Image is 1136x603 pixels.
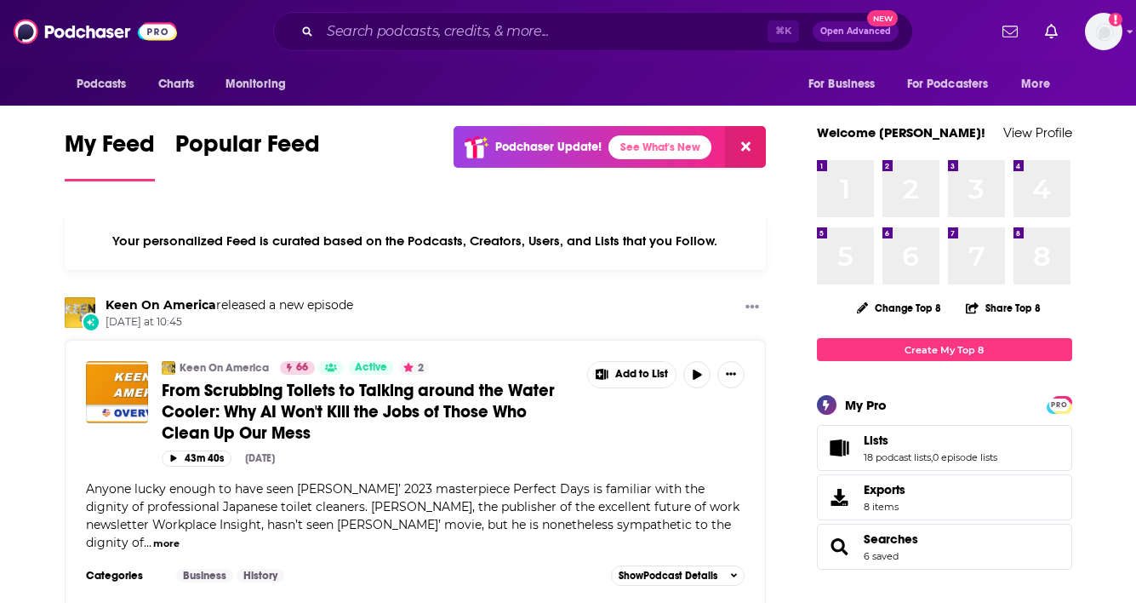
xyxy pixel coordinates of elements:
a: Popular Feed [175,129,320,181]
svg: Add a profile image [1109,13,1122,26]
a: Searches [864,531,918,547]
img: Keen On America [162,361,175,375]
a: See What's New [608,135,711,159]
div: Search podcasts, credits, & more... [273,12,913,51]
button: Show profile menu [1085,13,1122,50]
span: Monitoring [225,72,286,96]
span: Anyone lucky enough to have seen [PERSON_NAME]’ 2023 masterpiece Perfect Days is familiar with th... [86,481,739,550]
a: 6 saved [864,550,899,562]
img: From Scrubbing Toilets to Talking around the Water Cooler: Why AI Won't Kill the Jobs of Those Wh... [86,361,148,423]
span: Searches [817,524,1072,570]
span: Show Podcast Details [619,570,717,582]
span: [DATE] at 10:45 [106,315,353,330]
a: PRO [1049,398,1070,411]
span: Charts [158,72,195,96]
span: From Scrubbing Toilets to Talking around the Water Cooler: Why AI Won't Kill the Jobs of Those Wh... [162,380,555,444]
a: History [237,569,284,583]
button: more [153,537,180,551]
a: From Scrubbing Toilets to Talking around the Water Cooler: Why AI Won't Kill the Jobs of Those Wh... [162,380,575,444]
h3: released a new episode [106,297,353,313]
span: 8 items [864,501,905,513]
span: Exports [864,482,905,497]
a: Keen On America [180,361,269,375]
img: User Profile [1085,13,1122,50]
a: Keen On America [106,297,216,313]
img: Keen On America [65,297,95,328]
span: Exports [823,485,857,509]
a: My Feed [65,129,155,181]
a: Charts [147,68,205,100]
span: 66 [296,359,308,376]
div: My Pro [845,397,887,413]
span: Open Advanced [820,27,891,36]
button: Share Top 8 [965,291,1042,324]
div: New Episode [82,313,100,331]
span: , [931,451,933,463]
a: 18 podcast lists [864,451,931,463]
a: Show notifications dropdown [1038,17,1065,46]
button: ShowPodcast Details [611,566,745,586]
a: Searches [823,535,857,559]
a: Create My Top 8 [817,338,1072,361]
button: Open AdvancedNew [813,21,899,42]
div: Your personalized Feed is curated based on the Podcasts, Creators, Users, and Lists that you Follow. [65,212,767,270]
div: [DATE] [245,452,275,464]
input: Search podcasts, credits, & more... [320,18,768,45]
span: New [867,10,898,26]
span: Logged in as megcassidy [1085,13,1122,50]
button: open menu [214,68,308,100]
span: Lists [864,433,888,448]
span: Lists [817,425,1072,471]
span: Podcasts [77,72,127,96]
a: Lists [823,436,857,460]
h3: Categories [86,569,163,583]
span: My Feed [65,129,155,169]
button: 2 [398,361,429,375]
a: Welcome [PERSON_NAME]! [817,124,985,141]
button: Change Top 8 [847,297,952,319]
span: Add to List [615,368,668,381]
a: Active [348,361,394,375]
a: Show notifications dropdown [996,17,1025,46]
button: Show More Button [717,361,745,388]
a: 66 [280,361,315,375]
button: open menu [65,68,149,100]
button: open menu [1009,68,1071,100]
img: Podchaser - Follow, Share and Rate Podcasts [14,15,177,48]
p: Podchaser Update! [495,140,602,154]
a: 0 episode lists [933,451,997,463]
a: View Profile [1003,124,1072,141]
span: For Podcasters [907,72,989,96]
span: ... [144,535,151,550]
a: Exports [817,474,1072,520]
span: PRO [1049,399,1070,411]
a: Business [176,569,233,583]
button: 43m 40s [162,451,231,467]
span: More [1021,72,1050,96]
span: Active [355,359,387,376]
span: For Business [808,72,876,96]
span: Popular Feed [175,129,320,169]
button: Show More Button [588,362,676,388]
button: open menu [896,68,1013,100]
a: Lists [864,433,997,448]
span: ⌘ K [768,20,799,43]
button: Show More Button [739,297,766,319]
button: open menu [796,68,897,100]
